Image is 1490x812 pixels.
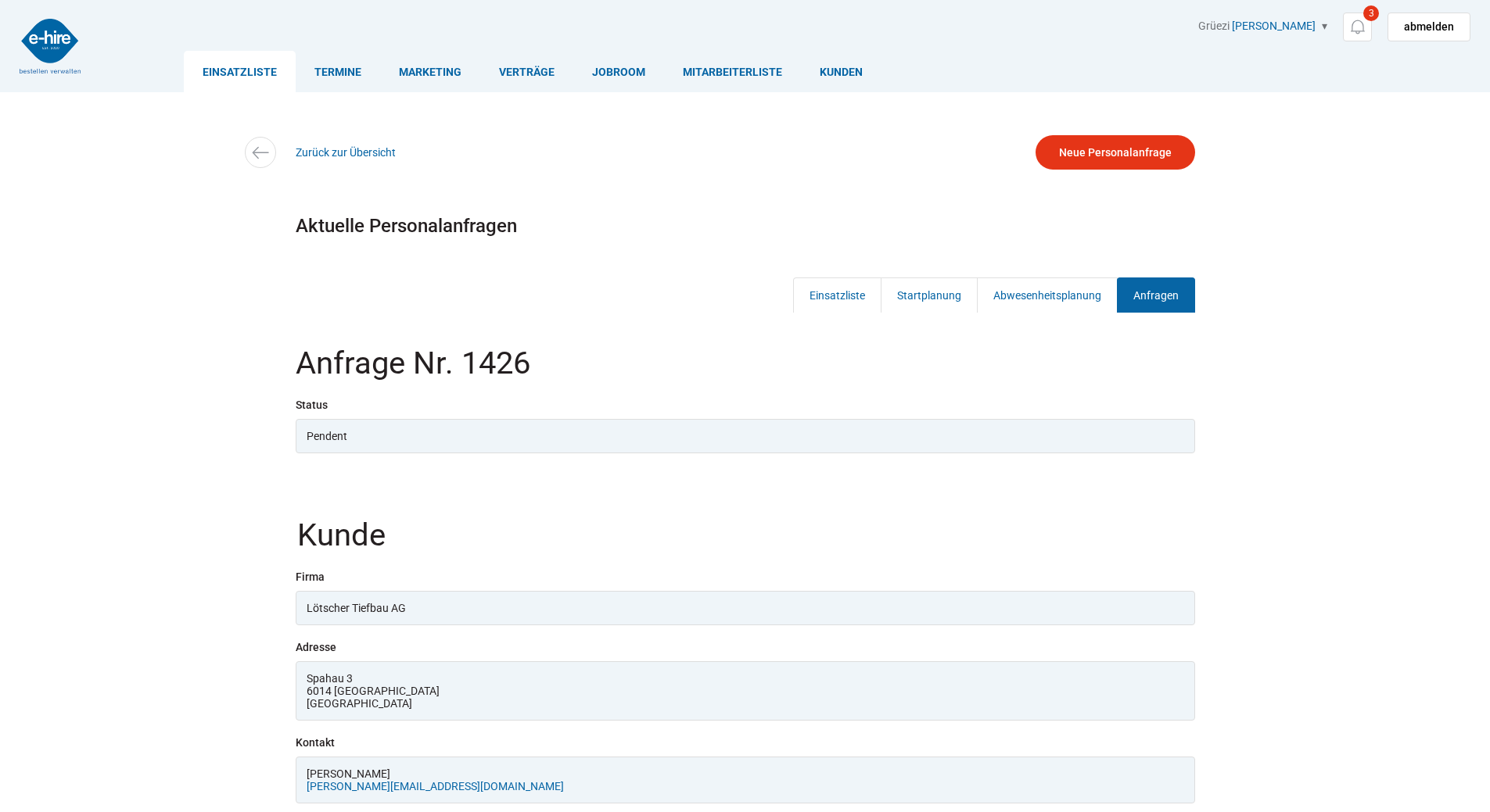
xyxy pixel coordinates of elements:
a: Kunden [801,51,881,92]
a: Einsatzliste [184,51,296,92]
div: Lötscher Tiefbau AG [296,591,1195,625]
a: Jobroom [573,51,664,92]
div: Kontakt [296,736,1195,749]
a: Neue Personalanfrage [1036,135,1195,170]
a: 3 [1343,13,1372,41]
a: [PERSON_NAME][EMAIL_ADDRESS][DOMAIN_NAME] [307,780,564,792]
a: Mitarbeiterliste [664,51,801,92]
div: Spahau 3 6014 [GEOGRAPHIC_DATA] [GEOGRAPHIC_DATA] [296,661,1195,721]
div: Firma [296,571,1195,583]
a: [PERSON_NAME] [1232,20,1316,32]
img: icon-notification.svg [1348,17,1367,37]
a: Marketing [380,51,480,92]
a: Startplanung [881,277,978,313]
div: Status [296,399,1195,411]
a: Zurück zur Übersicht [296,146,396,159]
img: logo2.png [20,19,81,73]
div: [PERSON_NAME] [307,767,1184,780]
h3: Anfrage Nr. 1426 [296,348,1195,399]
div: Pendent [296,419,1195,453]
div: Grüezi [1198,20,1470,41]
a: Termine [296,51,380,92]
a: Einsatzliste [793,277,881,313]
a: Anfragen [1117,277,1195,313]
a: Verträge [480,51,573,92]
h1: Aktuelle Personalanfragen [296,209,1195,242]
img: icon-arrow-left.svg [249,141,271,164]
legend: Kunde [296,520,1198,571]
a: Abwesenheitsplanung [977,277,1118,313]
span: 3 [1363,5,1379,21]
a: abmelden [1388,13,1470,41]
div: Adresse [296,641,1195,653]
